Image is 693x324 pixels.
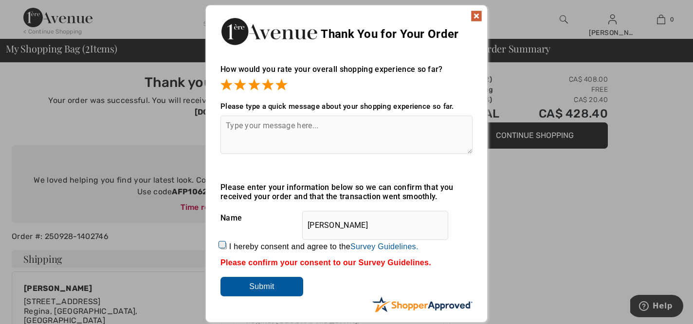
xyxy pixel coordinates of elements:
span: Help [22,7,42,16]
div: Name [220,206,473,230]
div: Please confirm your consent to our Survey Guidelines. [220,258,473,267]
input: Submit [220,277,303,296]
img: Thank You for Your Order [220,15,318,48]
a: Survey Guidelines. [350,242,419,251]
div: How would you rate your overall shopping experience so far? [220,55,473,92]
div: Please enter your information below so we can confirm that you received your order and that the t... [220,183,473,201]
span: Thank You for Your Order [321,27,458,41]
img: x [471,10,482,22]
label: I hereby consent and agree to the [229,242,419,251]
div: Please type a quick message about your shopping experience so far. [220,102,473,111]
